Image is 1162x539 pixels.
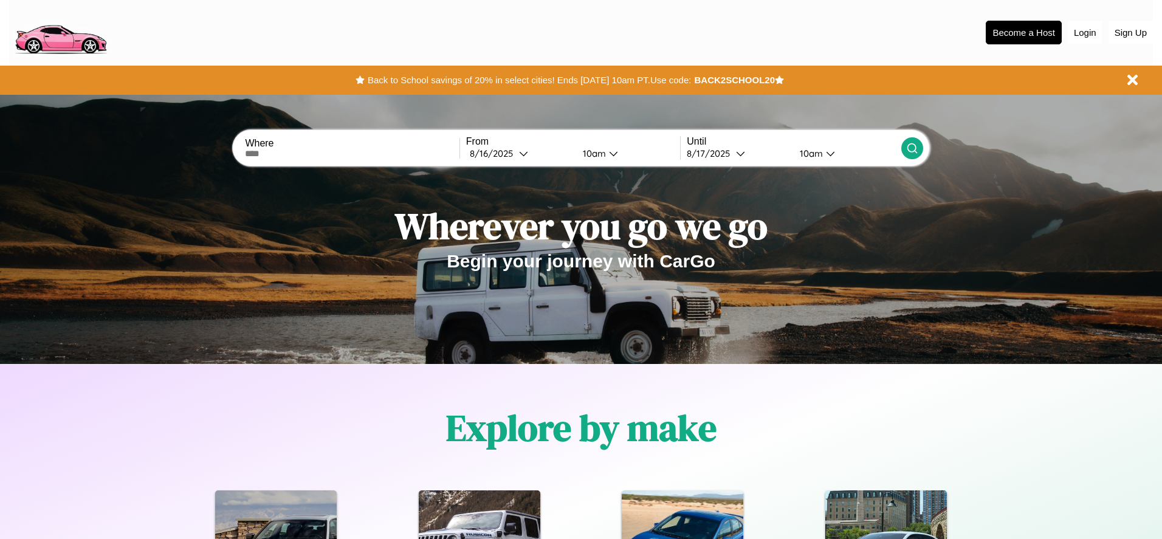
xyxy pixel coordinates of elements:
label: From [466,136,680,147]
b: BACK2SCHOOL20 [694,75,775,85]
h1: Explore by make [446,403,717,453]
div: 10am [577,148,609,159]
label: Where [245,138,459,149]
button: Sign Up [1109,21,1153,44]
button: 10am [573,147,680,160]
div: 10am [794,148,826,159]
button: Login [1068,21,1102,44]
div: 8 / 16 / 2025 [470,148,519,159]
button: Back to School savings of 20% in select cities! Ends [DATE] 10am PT.Use code: [365,72,694,89]
div: 8 / 17 / 2025 [687,148,736,159]
button: 8/16/2025 [466,147,573,160]
button: Become a Host [986,21,1062,44]
img: logo [9,6,112,57]
label: Until [687,136,901,147]
button: 10am [790,147,901,160]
